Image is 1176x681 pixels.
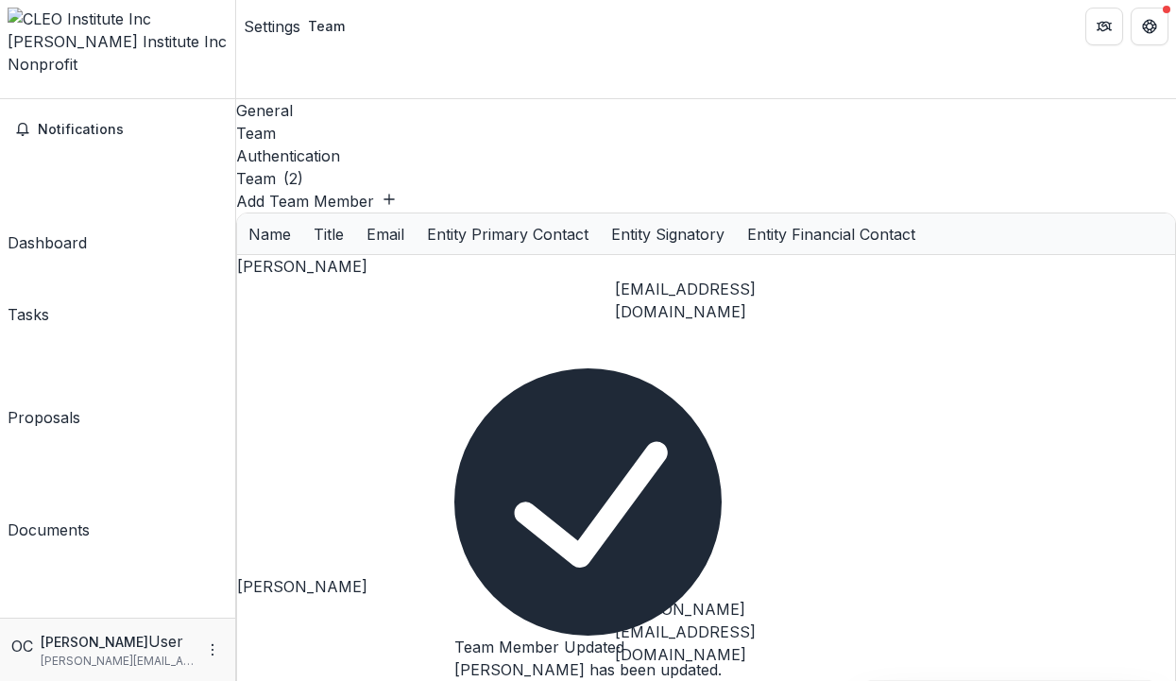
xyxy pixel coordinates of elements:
[1131,8,1168,45] button: Get Help
[237,575,473,598] div: [PERSON_NAME]
[1085,8,1123,45] button: Partners
[8,406,80,429] div: Proposals
[148,630,183,653] p: User
[302,223,355,246] div: Title
[283,167,303,190] p: ( 2 )
[8,30,228,53] div: [PERSON_NAME] Institute Inc
[236,190,397,213] button: Add Team Member
[236,145,1176,167] div: Authentication
[237,255,473,278] div: [PERSON_NAME]
[38,122,220,138] span: Notifications
[8,55,77,74] span: Nonprofit
[244,12,352,40] nav: breadcrumb
[201,638,224,661] button: More
[615,598,851,666] div: [PERSON_NAME][EMAIL_ADDRESS][DOMAIN_NAME]
[8,231,87,254] div: Dashboard
[236,99,1176,122] div: General
[41,632,148,652] p: [PERSON_NAME]
[736,223,927,246] div: Entity Financial Contact
[8,8,228,30] img: CLEO Institute Inc
[236,167,276,190] h2: Team
[308,16,345,36] div: Team
[11,635,33,657] div: Olivia Collins
[600,223,736,246] div: Entity Signatory
[615,278,851,323] div: [EMAIL_ADDRESS][DOMAIN_NAME]
[237,223,302,246] div: Name
[236,122,1176,145] div: Team
[41,653,194,670] p: [PERSON_NAME][EMAIL_ADDRESS][DOMAIN_NAME]
[416,223,600,246] div: Entity Primary Contact
[355,223,416,246] div: Email
[244,15,300,38] div: Settings
[8,519,90,541] div: Documents
[8,303,49,326] div: Tasks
